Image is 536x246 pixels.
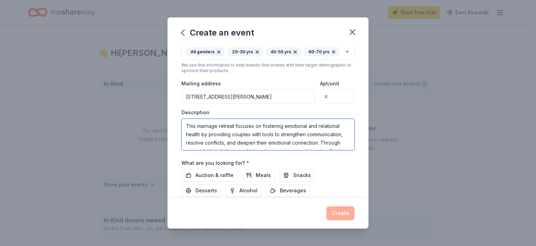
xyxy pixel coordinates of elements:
[266,184,310,197] button: Beverages
[320,90,355,103] input: #
[181,119,355,150] textarea: This marriage retreat focuses on fostering emotional and relational health by providing couples w...
[186,47,225,56] div: All genders
[181,62,355,74] div: We use this information to help brands find events with their target demographic to sponsor their...
[239,186,258,195] span: Alcohol
[195,171,233,179] span: Auction & raffle
[181,44,355,60] button: All genders20-30 yrs40-50 yrs60-70 yrs
[181,184,221,197] button: Desserts
[181,169,238,182] button: Auction & raffle
[279,169,315,182] button: Snacks
[304,47,340,56] div: 60-70 yrs
[181,90,314,103] input: Enter a US address
[181,27,254,38] div: Create an event
[293,171,311,179] span: Snacks
[242,169,275,182] button: Meals
[181,160,249,167] label: What are you looking for?
[256,171,271,179] span: Meals
[320,80,339,87] label: Apt/unit
[181,80,221,87] label: Mailing address
[181,109,209,116] label: Description
[228,47,263,56] div: 20-30 yrs
[195,186,217,195] span: Desserts
[266,47,301,56] div: 40-50 yrs
[280,186,306,195] span: Beverages
[225,184,262,197] button: Alcohol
